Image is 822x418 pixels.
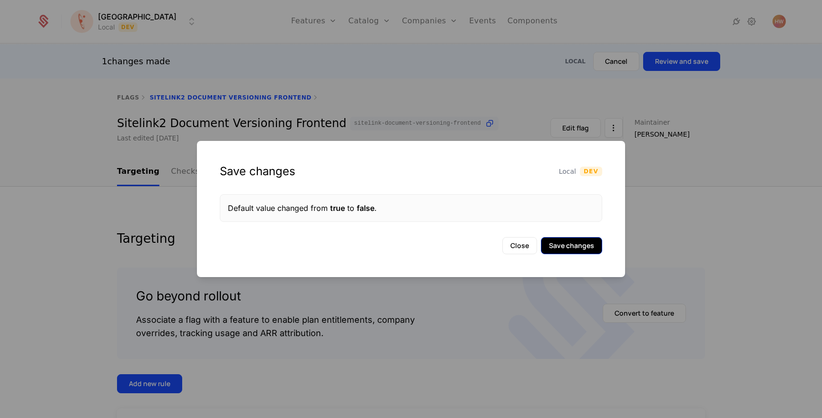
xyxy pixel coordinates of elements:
[228,202,594,214] div: Default value changed from to .
[580,167,602,176] span: Dev
[502,237,537,254] button: Close
[541,237,602,254] button: Save changes
[357,203,374,213] span: false
[559,167,576,176] span: Local
[220,164,295,179] div: Save changes
[330,203,345,213] span: true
